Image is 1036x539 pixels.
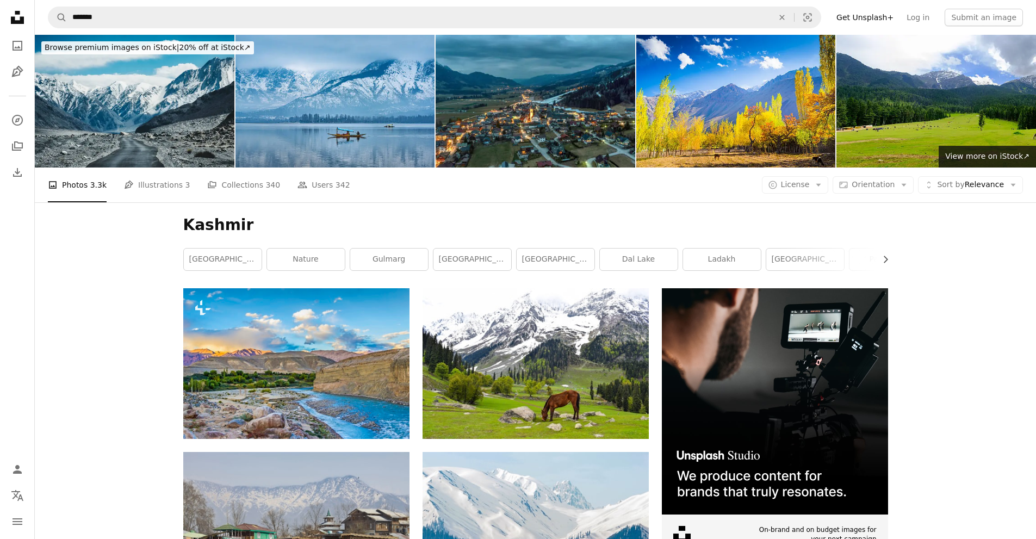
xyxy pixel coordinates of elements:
span: Relevance [937,179,1004,190]
a: ladakh [683,249,761,270]
span: 342 [336,179,350,191]
span: License [781,180,810,189]
a: Collections 340 [207,168,280,202]
button: Language [7,485,28,506]
img: Snow Mountain View of Leh Ladakh District ,Norther part of India [35,35,234,168]
a: Illustrations [7,61,28,83]
a: Illustrations 3 [124,168,190,202]
button: Search Unsplash [48,7,67,28]
a: Collections [7,135,28,157]
form: Find visuals sitewide [48,7,821,28]
img: indus river in Leh valley near town of Leh [183,288,410,439]
button: Menu [7,511,28,532]
span: Orientation [852,180,895,189]
a: brown horse on green grass field near snow covered mountain during daytime [423,358,649,368]
span: 340 [265,179,280,191]
div: 20% off at iStock ↗ [41,41,254,54]
button: Submit an image [945,9,1023,26]
a: [GEOGRAPHIC_DATA] [184,249,262,270]
a: Photos [7,35,28,57]
button: scroll list to the right [876,249,888,270]
img: Students enjoy on vacation at View point of Pahalgam, India [836,35,1036,168]
img: Dorf [436,35,635,168]
a: [GEOGRAPHIC_DATA] [517,249,594,270]
a: Log in / Sign up [7,459,28,480]
button: License [762,176,829,194]
button: Orientation [833,176,914,194]
span: Browse premium images on iStock | [45,43,179,52]
a: Users 342 [297,168,350,202]
a: Browse premium images on iStock|20% off at iStock↗ [35,35,260,61]
button: Sort byRelevance [918,176,1023,194]
span: View more on iStock ↗ [945,152,1029,160]
img: file-1715652217532-464736461acbimage [662,288,888,515]
button: Visual search [795,7,821,28]
a: indus river in Leh valley near town of Leh [183,358,410,368]
span: Sort by [937,180,964,189]
a: pahalgam [849,249,927,270]
a: gulmarg [350,249,428,270]
a: View more on iStock↗ [939,146,1036,168]
img: Beautiful landscape in Norther part of India [636,35,836,168]
a: Get Unsplash+ [830,9,900,26]
a: nature [267,249,345,270]
a: Log in [900,9,936,26]
span: 3 [185,179,190,191]
a: Explore [7,109,28,131]
a: Download History [7,162,28,183]
a: green and brown wooden house on lake near snow covered mountain during daytime [183,522,410,532]
a: [GEOGRAPHIC_DATA] [766,249,844,270]
img: brown horse on green grass field near snow covered mountain during daytime [423,288,649,439]
button: Clear [770,7,794,28]
img: A beautiful view of Dal Lake in winter, Srinagar, Kashmir, India. [235,35,435,168]
h1: Kashmir [183,215,888,235]
a: dal lake [600,249,678,270]
a: [GEOGRAPHIC_DATA] [433,249,511,270]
